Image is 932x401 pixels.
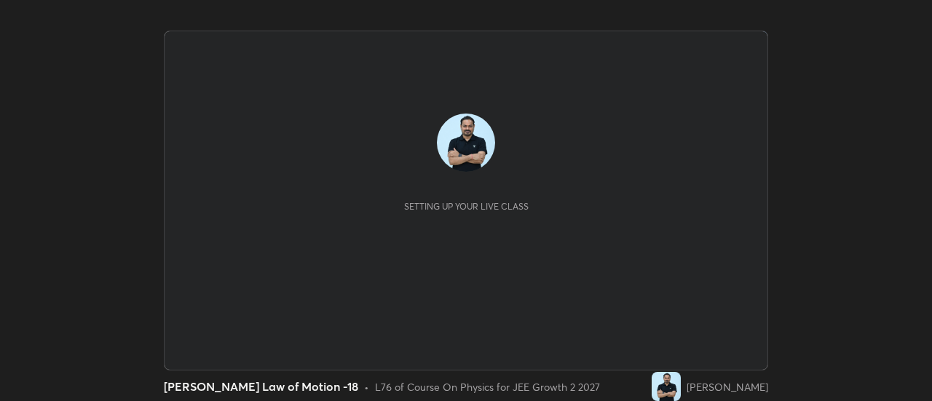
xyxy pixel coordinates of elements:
[164,378,358,395] div: [PERSON_NAME] Law of Motion -18
[404,201,529,212] div: Setting up your live class
[364,379,369,394] div: •
[687,379,768,394] div: [PERSON_NAME]
[375,379,600,394] div: L76 of Course On Physics for JEE Growth 2 2027
[652,372,681,401] img: 0aa4a9aead7a489ea7c77bce355376cd.jpg
[437,114,495,172] img: 0aa4a9aead7a489ea7c77bce355376cd.jpg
